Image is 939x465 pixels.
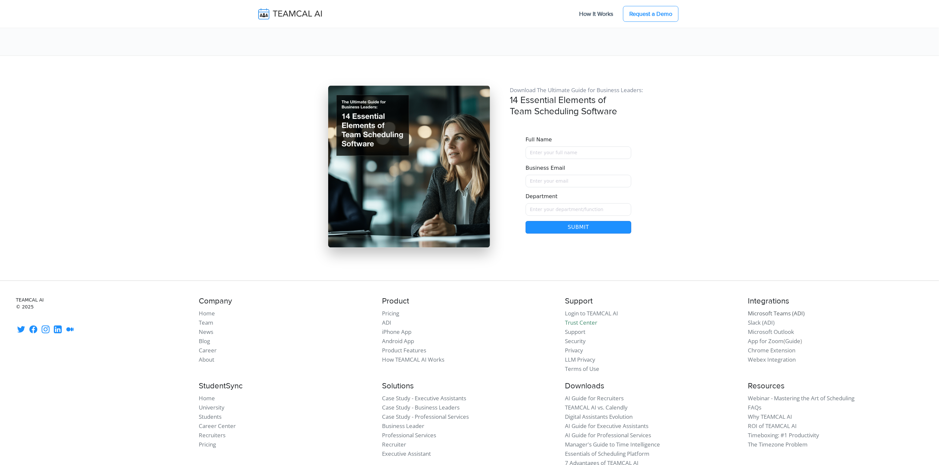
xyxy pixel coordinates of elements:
a: Professional Services [382,431,436,439]
h4: Integrations [748,297,923,306]
a: Home [199,394,215,402]
a: Students [199,413,222,420]
a: Microsoft Teams (ADI) [748,309,805,317]
label: Department [526,193,558,200]
h4: Downloads [565,381,740,391]
a: Webex Integration [748,356,796,363]
a: Request a Demo [623,6,678,22]
a: Recruiter [382,441,406,448]
a: Privacy [565,346,583,354]
p: Download The Ultimate Guide for Business Leaders: [510,86,647,95]
a: AI Guide for Professional Services [565,431,651,439]
a: LLM Privacy [565,356,595,363]
h4: StudentSync [199,381,374,391]
a: Career Center [199,422,236,430]
a: Login to TEAMCAL AI [565,309,618,317]
a: TEAMCAL AI vs. Calendly [565,404,628,411]
a: Recruiters [199,431,226,439]
a: Case Study - Business Leaders [382,404,460,411]
a: AI Guide for Recruiters [565,394,624,402]
a: Product Features [382,346,426,354]
h4: Product [382,297,557,306]
a: The Timezone Problem [748,441,808,448]
a: AI Guide for Executive Assistants [565,422,648,430]
a: Case Study - Executive Assistants [382,394,466,402]
h3: 14 Essential Elements of Team Scheduling Software [510,95,647,133]
a: Executive Assistant [382,450,431,457]
li: ( ) [748,337,923,346]
a: About [199,356,214,363]
input: Enter your department/function [526,203,631,216]
label: Full Name [526,136,552,144]
a: Home [199,309,215,317]
a: Android App [382,337,414,345]
small: TEAMCAL AI © 2025 [16,297,191,310]
img: pic [328,86,490,247]
a: Career [199,346,217,354]
a: ROI of TEAMCAL AI [748,422,797,430]
a: FAQs [748,404,762,411]
a: App for Zoom [748,337,784,345]
a: Essentials of Scheduling Platform [565,450,649,457]
a: Business Leader [382,422,424,430]
a: Blog [199,337,210,345]
h4: Company [199,297,374,306]
a: How It Works [573,7,620,21]
a: Case Study - Professional Services [382,413,469,420]
a: Why TEAMCAL AI [748,413,792,420]
a: Pricing [199,441,216,448]
a: Webinar - Mastering the Art of Scheduling [748,394,855,402]
h4: Solutions [382,381,557,391]
input: Enter your email [526,175,631,187]
a: Chrome Extension [748,346,796,354]
a: University [199,404,225,411]
a: Microsoft Outlook [748,328,794,336]
h4: Support [565,297,740,306]
label: Business Email [526,164,565,172]
a: Terms of Use [565,365,599,373]
a: How TEAMCAL AI Works [382,356,444,363]
a: Trust Center [565,319,597,326]
h4: Resources [748,381,923,391]
a: Guide [785,337,801,345]
a: Team [199,319,213,326]
a: Digital Assistants Evolution [565,413,633,420]
a: ADI [382,319,391,326]
a: iPhone App [382,328,411,336]
a: Security [565,337,586,345]
a: Support [565,328,585,336]
button: Submit [526,221,631,233]
a: Timeboxing: #1 Productivity [748,431,819,439]
a: Slack (ADI) [748,319,775,326]
a: Manager's Guide to Time Intelligence [565,441,660,448]
a: Pricing [382,309,399,317]
a: News [199,328,213,336]
input: Name must only contain letters and spaces [526,146,631,159]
